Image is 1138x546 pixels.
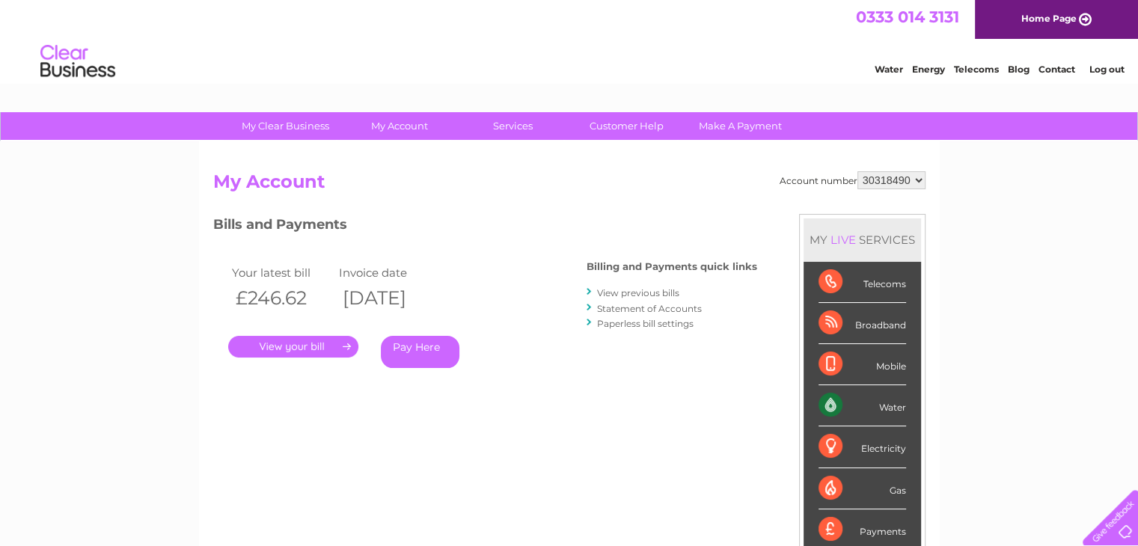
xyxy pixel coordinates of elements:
[224,112,347,140] a: My Clear Business
[912,64,945,75] a: Energy
[40,39,116,85] img: logo.png
[228,283,336,313] th: £246.62
[780,171,926,189] div: Account number
[565,112,688,140] a: Customer Help
[337,112,461,140] a: My Account
[819,385,906,426] div: Water
[216,8,923,73] div: Clear Business is a trading name of Verastar Limited (registered in [GEOGRAPHIC_DATA] No. 3667643...
[587,261,757,272] h4: Billing and Payments quick links
[597,318,694,329] a: Paperless bill settings
[856,7,959,26] a: 0333 014 3131
[335,283,443,313] th: [DATE]
[451,112,575,140] a: Services
[819,344,906,385] div: Mobile
[679,112,802,140] a: Make A Payment
[335,263,443,283] td: Invoice date
[228,336,358,358] a: .
[819,426,906,467] div: Electricity
[804,218,921,261] div: MY SERVICES
[819,468,906,509] div: Gas
[228,263,336,283] td: Your latest bill
[828,233,859,247] div: LIVE
[381,336,459,368] a: Pay Here
[954,64,999,75] a: Telecoms
[1008,64,1030,75] a: Blog
[819,303,906,344] div: Broadband
[1038,64,1075,75] a: Contact
[213,214,757,240] h3: Bills and Payments
[597,287,679,298] a: View previous bills
[213,171,926,200] h2: My Account
[1089,64,1124,75] a: Log out
[875,64,903,75] a: Water
[597,303,702,314] a: Statement of Accounts
[819,262,906,303] div: Telecoms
